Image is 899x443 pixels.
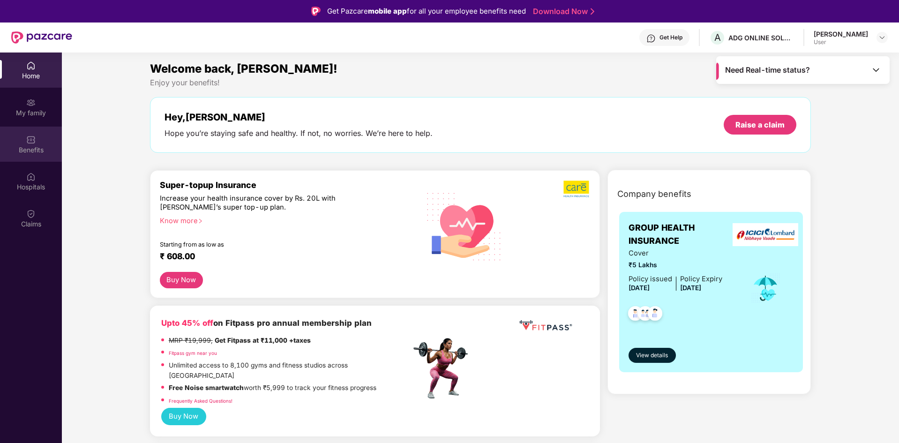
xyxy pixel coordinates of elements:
[629,260,722,270] span: ₹5 Lakhs
[680,284,701,292] span: [DATE]
[169,337,213,344] del: MRP ₹19,999,
[636,351,668,360] span: View details
[161,318,372,328] b: on Fitpass pro annual membership plan
[26,135,36,144] img: svg+xml;base64,PHN2ZyBpZD0iQmVuZWZpdHMiIHhtbG5zPSJodHRwOi8vd3d3LnczLm9yZy8yMDAwL3N2ZyIgd2lkdGg9Ij...
[517,317,574,334] img: fppp.png
[411,336,476,401] img: fpp.png
[735,120,785,130] div: Raise a claim
[26,209,36,218] img: svg+xml;base64,PHN2ZyBpZD0iQ2xhaW0iIHhtbG5zPSJodHRwOi8vd3d3LnczLm9yZy8yMDAwL3N2ZyIgd2lkdGg9IjIwIi...
[165,128,433,138] div: Hope you’re staying safe and healthy. If not, no worries. We’re here to help.
[714,32,721,43] span: A
[160,194,370,212] div: Increase your health insurance cover by Rs. 20L with [PERSON_NAME]’s super top-up plan.
[165,112,433,123] div: Hey, [PERSON_NAME]
[814,38,868,46] div: User
[161,318,213,328] b: Upto 45% off
[680,274,722,285] div: Policy Expiry
[26,61,36,70] img: svg+xml;base64,PHN2ZyBpZD0iSG9tZSIgeG1sbnM9Imh0dHA6Ly93d3cudzMub3JnLzIwMDAvc3ZnIiB3aWR0aD0iMjAiIG...
[728,33,794,42] div: ADG ONLINE SOLUTIONS PRIVATE LIMITED
[733,223,798,246] img: insurerLogo
[327,6,526,17] div: Get Pazcare for all your employee benefits need
[169,350,217,356] a: Fitpass gym near you
[617,188,691,201] span: Company benefits
[150,78,811,88] div: Enjoy your benefits!
[725,65,810,75] span: Need Real-time status?
[368,7,407,15] strong: mobile app
[629,221,738,248] span: GROUP HEALTH INSURANCE
[160,251,402,263] div: ₹ 608.00
[878,34,886,41] img: svg+xml;base64,PHN2ZyBpZD0iRHJvcGRvd24tMzJ4MzIiIHhtbG5zPSJodHRwOi8vd3d3LnczLm9yZy8yMDAwL3N2ZyIgd2...
[629,284,650,292] span: [DATE]
[871,65,881,75] img: Toggle Icon
[634,303,657,326] img: svg+xml;base64,PHN2ZyB4bWxucz0iaHR0cDovL3d3dy53My5vcmcvMjAwMC9zdmciIHdpZHRoPSI0OC45MTUiIGhlaWdodD...
[563,180,590,198] img: b5dec4f62d2307b9de63beb79f102df3.png
[646,34,656,43] img: svg+xml;base64,PHN2ZyBpZD0iSGVscC0zMngzMiIgeG1sbnM9Imh0dHA6Ly93d3cudzMub3JnLzIwMDAvc3ZnIiB3aWR0aD...
[169,384,244,391] strong: Free Noise smartwatch
[160,180,411,190] div: Super-topup Insurance
[624,303,647,326] img: svg+xml;base64,PHN2ZyB4bWxucz0iaHR0cDovL3d3dy53My5vcmcvMjAwMC9zdmciIHdpZHRoPSI0OC45NDMiIGhlaWdodD...
[629,248,722,259] span: Cover
[420,180,509,271] img: svg+xml;base64,PHN2ZyB4bWxucz0iaHR0cDovL3d3dy53My5vcmcvMjAwMC9zdmciIHhtbG5zOnhsaW5rPSJodHRwOi8vd3...
[644,303,667,326] img: svg+xml;base64,PHN2ZyB4bWxucz0iaHR0cDovL3d3dy53My5vcmcvMjAwMC9zdmciIHdpZHRoPSI0OC45NDMiIGhlaWdodD...
[160,241,371,248] div: Starting from as low as
[311,7,321,16] img: Logo
[750,273,781,304] img: icon
[215,337,311,344] strong: Get Fitpass at ₹11,000 +taxes
[26,172,36,181] img: svg+xml;base64,PHN2ZyBpZD0iSG9zcGl0YWxzIiB4bWxucz0iaHR0cDovL3d3dy53My5vcmcvMjAwMC9zdmciIHdpZHRoPS...
[814,30,868,38] div: [PERSON_NAME]
[591,7,594,16] img: Stroke
[160,272,203,288] button: Buy Now
[169,398,232,404] a: Frequently Asked Questions!
[150,62,337,75] span: Welcome back, [PERSON_NAME]!
[629,348,676,363] button: View details
[169,383,376,393] p: worth ₹5,999 to track your fitness progress
[629,274,672,285] div: Policy issued
[160,217,405,223] div: Know more
[169,360,411,381] p: Unlimited access to 8,100 gyms and fitness studios across [GEOGRAPHIC_DATA]
[198,218,203,224] span: right
[26,98,36,107] img: svg+xml;base64,PHN2ZyB3aWR0aD0iMjAiIGhlaWdodD0iMjAiIHZpZXdCb3g9IjAgMCAyMCAyMCIgZmlsbD0ibm9uZSIgeG...
[161,408,206,425] button: Buy Now
[11,31,72,44] img: New Pazcare Logo
[533,7,592,16] a: Download Now
[659,34,682,41] div: Get Help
